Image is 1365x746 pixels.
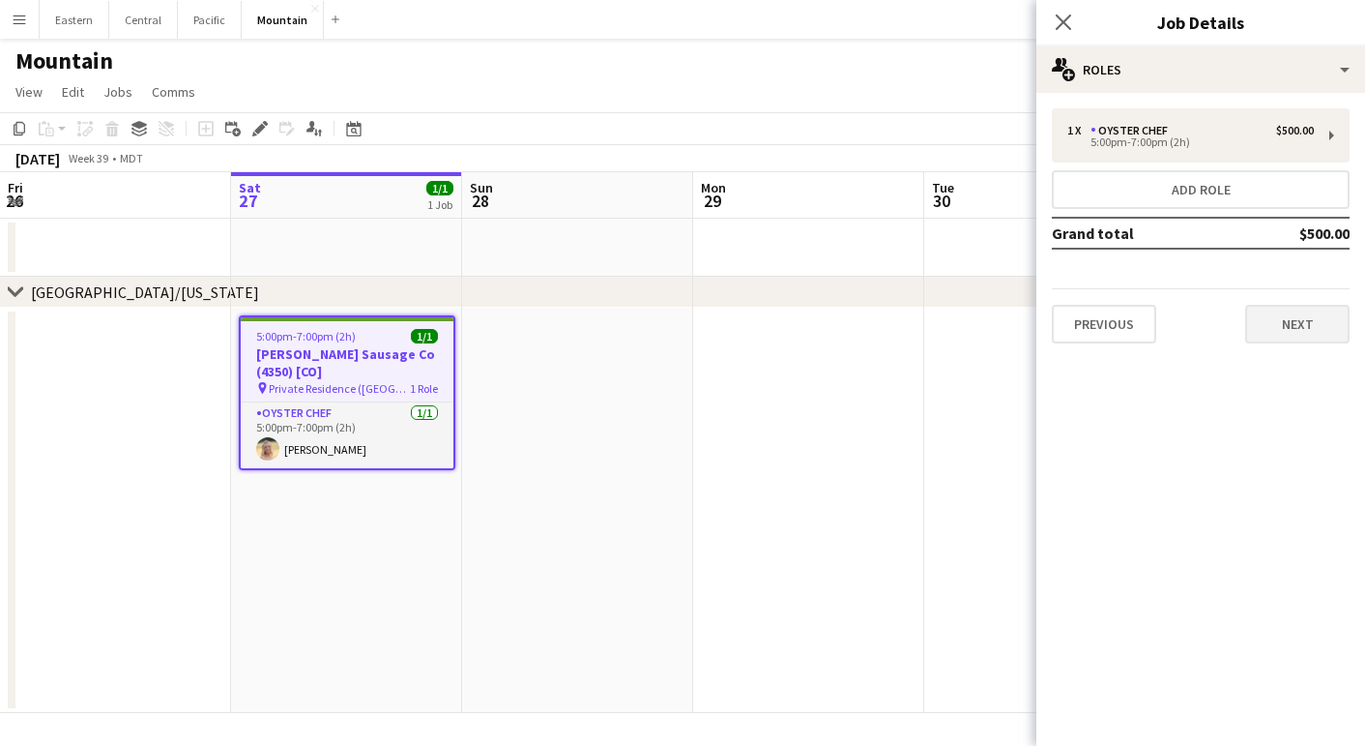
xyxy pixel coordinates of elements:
[242,1,324,39] button: Mountain
[1067,137,1314,147] div: 5:00pm-7:00pm (2h)
[109,1,178,39] button: Central
[929,190,954,212] span: 30
[239,315,455,470] app-job-card: 5:00pm-7:00pm (2h)1/1[PERSON_NAME] Sausage Co (4350) [CO] Private Residence ([GEOGRAPHIC_DATA], [...
[269,381,410,396] span: Private Residence ([GEOGRAPHIC_DATA], [GEOGRAPHIC_DATA])
[427,197,452,212] div: 1 Job
[1052,170,1350,209] button: Add role
[701,179,726,196] span: Mon
[1036,10,1365,35] h3: Job Details
[8,179,23,196] span: Fri
[241,403,453,468] app-card-role: Oyster Chef1/15:00pm-7:00pm (2h)[PERSON_NAME]
[1090,124,1176,137] div: Oyster Chef
[40,1,109,39] button: Eastern
[1052,218,1235,249] td: Grand total
[54,79,92,104] a: Edit
[1235,218,1350,249] td: $500.00
[62,83,84,101] span: Edit
[411,329,438,343] span: 1/1
[15,46,113,75] h1: Mountain
[467,190,493,212] span: 28
[239,179,261,196] span: Sat
[1036,46,1365,93] div: Roles
[144,79,203,104] a: Comms
[120,151,143,165] div: MDT
[152,83,195,101] span: Comms
[8,79,50,104] a: View
[103,83,132,101] span: Jobs
[932,179,954,196] span: Tue
[256,329,356,343] span: 5:00pm-7:00pm (2h)
[15,83,43,101] span: View
[1245,305,1350,343] button: Next
[426,181,453,195] span: 1/1
[470,179,493,196] span: Sun
[241,345,453,380] h3: [PERSON_NAME] Sausage Co (4350) [CO]
[1067,124,1090,137] div: 1 x
[96,79,140,104] a: Jobs
[698,190,726,212] span: 29
[410,381,438,396] span: 1 Role
[1052,305,1156,343] button: Previous
[15,149,60,168] div: [DATE]
[178,1,242,39] button: Pacific
[5,190,23,212] span: 26
[64,151,112,165] span: Week 39
[236,190,261,212] span: 27
[31,283,259,302] div: [GEOGRAPHIC_DATA]/[US_STATE]
[1276,124,1314,137] div: $500.00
